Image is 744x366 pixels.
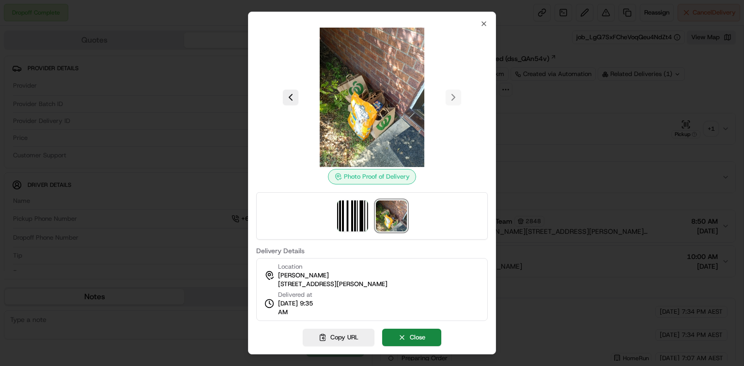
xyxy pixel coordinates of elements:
img: photo_proof_of_delivery image [376,200,407,231]
img: photo_proof_of_delivery image [302,28,442,167]
span: [DATE] 9:35 AM [278,299,323,317]
label: Delivery Details [256,247,488,254]
span: Location [278,262,302,271]
span: Delivered at [278,290,323,299]
button: Close [382,329,441,346]
span: [STREET_ADDRESS][PERSON_NAME] [278,280,387,289]
div: Photo Proof of Delivery [328,169,416,184]
button: Copy URL [303,329,374,346]
span: [PERSON_NAME] [278,271,329,280]
img: barcode_scan_on_pickup image [337,200,368,231]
